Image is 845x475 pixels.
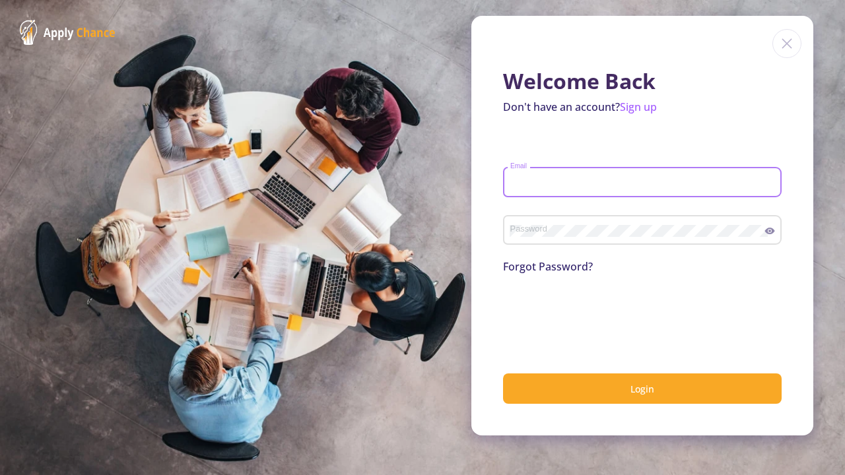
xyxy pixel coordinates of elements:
[503,290,704,342] iframe: reCAPTCHA
[503,99,782,115] p: Don't have an account?
[503,69,782,94] h1: Welcome Back
[630,383,654,395] span: Login
[772,29,801,58] img: close icon
[503,259,593,274] a: Forgot Password?
[503,373,782,404] button: Login
[20,20,116,45] img: ApplyChance Logo
[620,100,657,114] a: Sign up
